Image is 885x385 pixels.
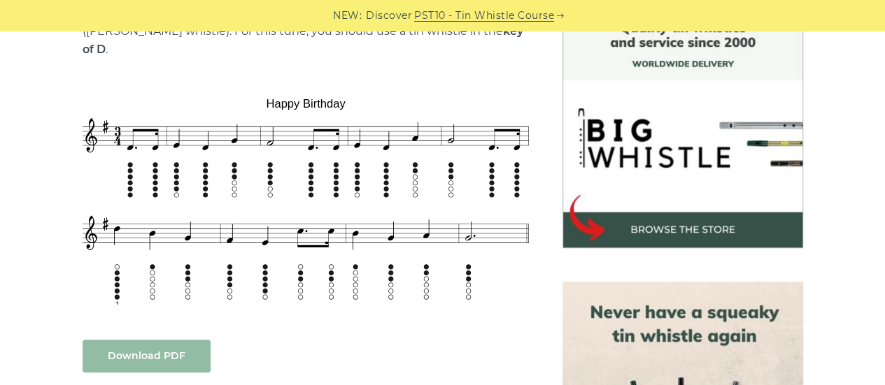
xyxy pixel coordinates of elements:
img: BigWhistle Tin Whistle Store [562,8,803,248]
span: Discover [366,8,412,24]
a: PST10 - Tin Whistle Course [414,8,554,24]
p: Sheet music notes and tab to play on a tin whistle ([PERSON_NAME] whistle). For this tune, you sh... [83,4,529,59]
a: Download PDF [83,340,211,372]
span: NEW: [333,8,362,24]
img: Happy Birthday Tin Whistle Tab & Sheet Music [83,87,529,311]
